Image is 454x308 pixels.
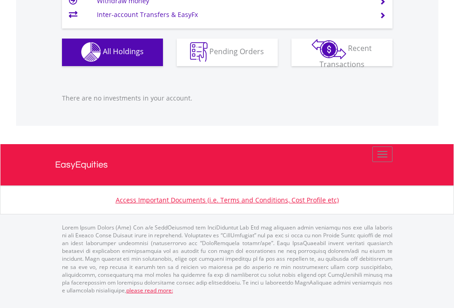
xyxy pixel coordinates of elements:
a: EasyEquities [55,144,399,185]
button: Pending Orders [177,39,278,66]
td: Inter-account Transfers & EasyFx [97,8,368,22]
img: holdings-wht.png [81,42,101,62]
span: Recent Transactions [319,43,372,69]
span: All Holdings [103,46,144,56]
img: transactions-zar-wht.png [312,39,346,59]
a: Access Important Documents (i.e. Terms and Conditions, Cost Profile etc) [116,196,339,204]
p: Lorem Ipsum Dolors (Ame) Con a/e SeddOeiusmod tem InciDiduntut Lab Etd mag aliquaen admin veniamq... [62,224,392,294]
a: please read more: [126,286,173,294]
img: pending_instructions-wht.png [190,42,207,62]
button: Recent Transactions [291,39,392,66]
button: All Holdings [62,39,163,66]
p: There are no investments in your account. [62,94,392,103]
span: Pending Orders [209,46,264,56]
